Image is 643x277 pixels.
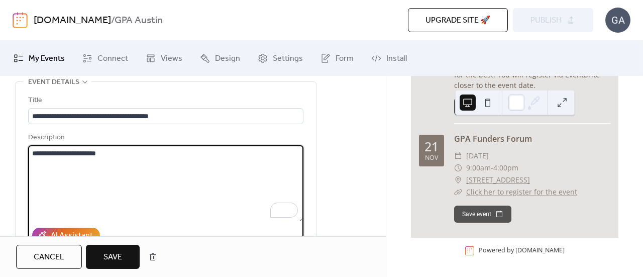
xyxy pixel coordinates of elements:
span: Views [161,53,182,65]
span: 4:00pm [493,162,518,174]
button: AI Assistant [32,228,100,243]
a: Connect [75,45,136,72]
a: Design [192,45,248,72]
div: GA [605,8,630,33]
span: 9:00am [466,162,491,174]
a: Click her to register for the event [466,187,577,197]
a: Form [313,45,361,72]
a: My Events [6,45,72,72]
a: Settings [250,45,310,72]
img: logo [13,12,28,28]
span: - [491,162,493,174]
span: Settings [273,53,303,65]
span: Design [215,53,240,65]
a: [STREET_ADDRESS] [466,174,530,186]
div: Description [28,132,301,144]
div: Title [28,95,301,107]
div: Powered by [479,246,565,255]
span: Connect [97,53,128,65]
span: [DATE] [466,150,489,162]
a: Views [138,45,190,72]
span: Cancel [34,251,64,263]
span: Install [386,53,407,65]
div: Nov [425,155,438,161]
div: ​ [454,150,462,162]
textarea: To enrich screen reader interactions, please activate Accessibility in Grammarly extension settings [28,145,304,222]
div: AI Assistant [51,230,93,242]
span: Upgrade site 🚀 [425,15,490,27]
b: GPA Austin [115,11,163,30]
span: Event details [28,76,79,88]
div: ​ [454,162,462,174]
a: [DOMAIN_NAME] [515,246,565,255]
button: Save event [454,206,511,223]
span: My Events [29,53,65,65]
div: ​ [454,186,462,198]
span: Save [103,251,122,263]
div: ​ [454,174,462,186]
b: / [111,11,115,30]
button: Save event [454,98,511,115]
button: Save [86,245,140,269]
button: Cancel [16,245,82,269]
a: GPA Funders Forum [454,133,532,144]
div: 21 [424,140,439,153]
span: Form [336,53,354,65]
a: Install [364,45,414,72]
button: Upgrade site 🚀 [408,8,508,32]
a: [DOMAIN_NAME] [34,11,111,30]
